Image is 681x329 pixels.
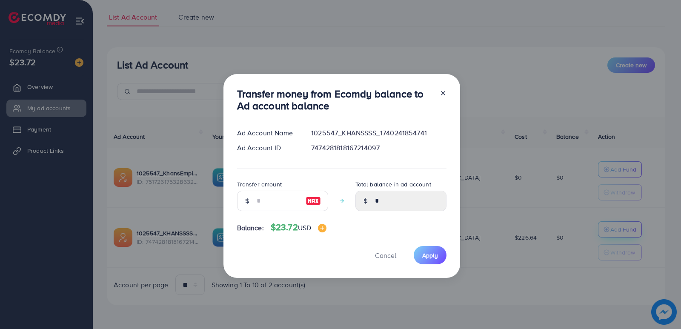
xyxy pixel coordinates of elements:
button: Apply [414,246,446,264]
img: image [318,224,326,232]
h4: $23.72 [271,222,326,233]
button: Cancel [364,246,407,264]
div: Ad Account ID [230,143,305,153]
span: Cancel [375,251,396,260]
span: USD [298,223,311,232]
div: 7474281818167214097 [304,143,453,153]
label: Transfer amount [237,180,282,189]
label: Total balance in ad account [355,180,431,189]
span: Apply [422,251,438,260]
h3: Transfer money from Ecomdy balance to Ad account balance [237,88,433,112]
span: Balance: [237,223,264,233]
div: Ad Account Name [230,128,305,138]
div: 1025547_KHANSSSS_1740241854741 [304,128,453,138]
img: image [306,196,321,206]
